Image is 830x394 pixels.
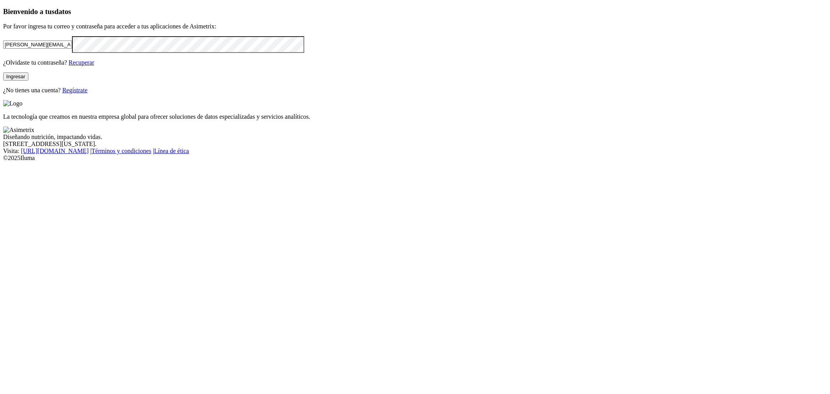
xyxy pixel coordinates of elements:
[3,141,827,148] div: [STREET_ADDRESS][US_STATE].
[3,87,827,94] p: ¿No tienes una cuenta?
[3,148,827,155] div: Visita : | |
[21,148,89,154] a: [URL][DOMAIN_NAME]
[3,23,827,30] p: Por favor ingresa tu correo y contraseña para acceder a tus aplicaciones de Asimetrix:
[3,72,28,81] button: Ingresar
[3,134,827,141] div: Diseñando nutrición, impactando vidas.
[3,113,827,120] p: La tecnología que creamos en nuestra empresa global para ofrecer soluciones de datos especializad...
[3,155,827,162] div: © 2025 Iluma
[154,148,189,154] a: Línea de ética
[62,87,88,93] a: Regístrate
[3,59,827,66] p: ¿Olvidaste tu contraseña?
[91,148,151,154] a: Términos y condiciones
[3,40,72,49] input: Tu correo
[3,7,827,16] h3: Bienvenido a tus
[68,59,94,66] a: Recuperar
[3,100,23,107] img: Logo
[3,127,34,134] img: Asimetrix
[54,7,71,16] span: datos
